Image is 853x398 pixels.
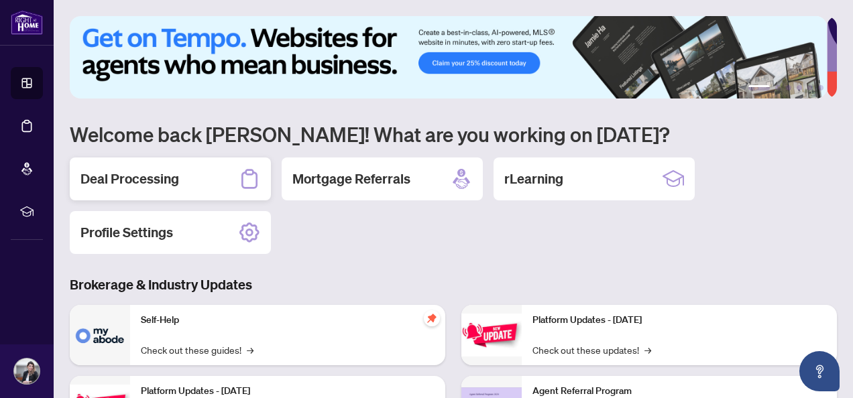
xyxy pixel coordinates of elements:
[532,313,826,328] p: Platform Updates - [DATE]
[80,170,179,188] h2: Deal Processing
[141,342,253,357] a: Check out these guides!→
[424,310,440,326] span: pushpin
[11,10,43,35] img: logo
[532,342,651,357] a: Check out these updates!→
[799,351,840,391] button: Open asap
[644,342,651,357] span: →
[14,358,40,384] img: Profile Icon
[70,121,837,147] h1: Welcome back [PERSON_NAME]! What are you working on [DATE]?
[80,223,173,242] h2: Profile Settings
[748,85,770,90] button: 1
[818,85,823,90] button: 6
[807,85,813,90] button: 5
[70,275,837,294] h3: Brokerage & Industry Updates
[141,313,435,328] p: Self-Help
[797,85,802,90] button: 4
[247,342,253,357] span: →
[504,170,563,188] h2: rLearning
[70,305,130,365] img: Self-Help
[786,85,791,90] button: 3
[292,170,410,188] h2: Mortgage Referrals
[775,85,781,90] button: 2
[461,314,522,356] img: Platform Updates - June 23, 2025
[70,16,827,98] img: Slide 0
